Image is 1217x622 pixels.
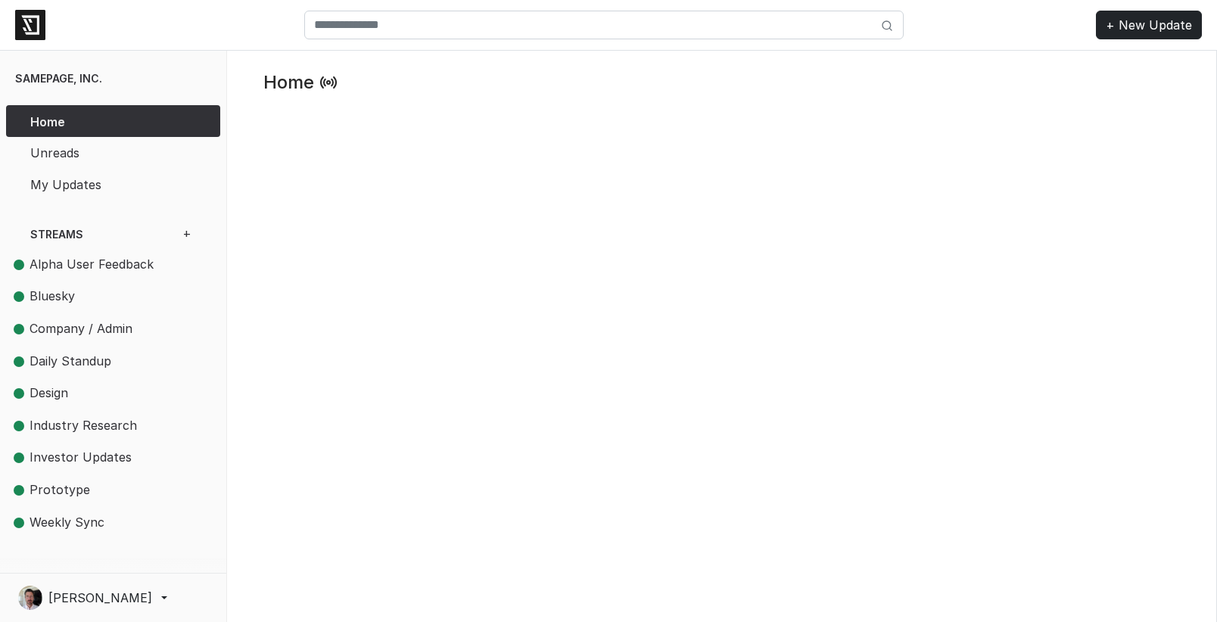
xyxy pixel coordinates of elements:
a: Daily Standup [6,345,208,378]
span: Company / Admin [14,319,174,339]
span: Design [30,385,68,400]
a: Investor Updates [6,442,208,474]
a: Industry Research [6,409,208,442]
a: [PERSON_NAME] [18,586,208,610]
span: Alpha User Feedback [30,257,154,272]
span: Company / Admin [30,321,132,336]
a: Design [6,378,208,410]
img: logo-6ba331977e59facfbff2947a2e854c94a5e6b03243a11af005d3916e8cc67d17.png [15,10,45,40]
span: Alpha User Feedback [14,255,174,275]
span: My Updates [30,176,174,194]
span: Design [14,384,174,403]
a: My Updates [18,168,208,200]
span: Weekly Sync [14,513,174,533]
a: Weekly Sync [6,506,208,539]
a: Alpha User Feedback [6,248,208,281]
a: Bluesky [6,281,208,313]
a: Prototype [6,474,208,506]
h4: Home [263,69,314,92]
span: Bluesky [14,287,174,306]
a: + [166,218,208,248]
span: Prototype [14,480,174,500]
span: Daily Standup [30,353,111,369]
span: Industry Research [30,418,137,433]
span: Streams [30,226,150,242]
span: Samepage, Inc. [15,72,102,85]
a: Company / Admin [6,313,208,345]
span: Industry Research [14,416,174,436]
span: Bluesky [30,288,75,303]
span: + [178,225,196,241]
span: Prototype [30,482,90,497]
span: Weekly Sync [30,515,104,530]
span: Investor Updates [30,449,132,465]
a: Unreads [18,137,208,169]
a: Streams [18,218,162,248]
span: Unreads [30,144,174,162]
span: [PERSON_NAME] [48,589,152,607]
a: Read new updates [319,76,338,92]
span: Daily Standup [14,352,174,372]
a: Home [18,105,208,137]
span: Investor Updates [14,448,174,468]
a: + New Update [1096,11,1202,39]
img: Paul Wicker [18,586,42,610]
span: Home [30,113,174,131]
